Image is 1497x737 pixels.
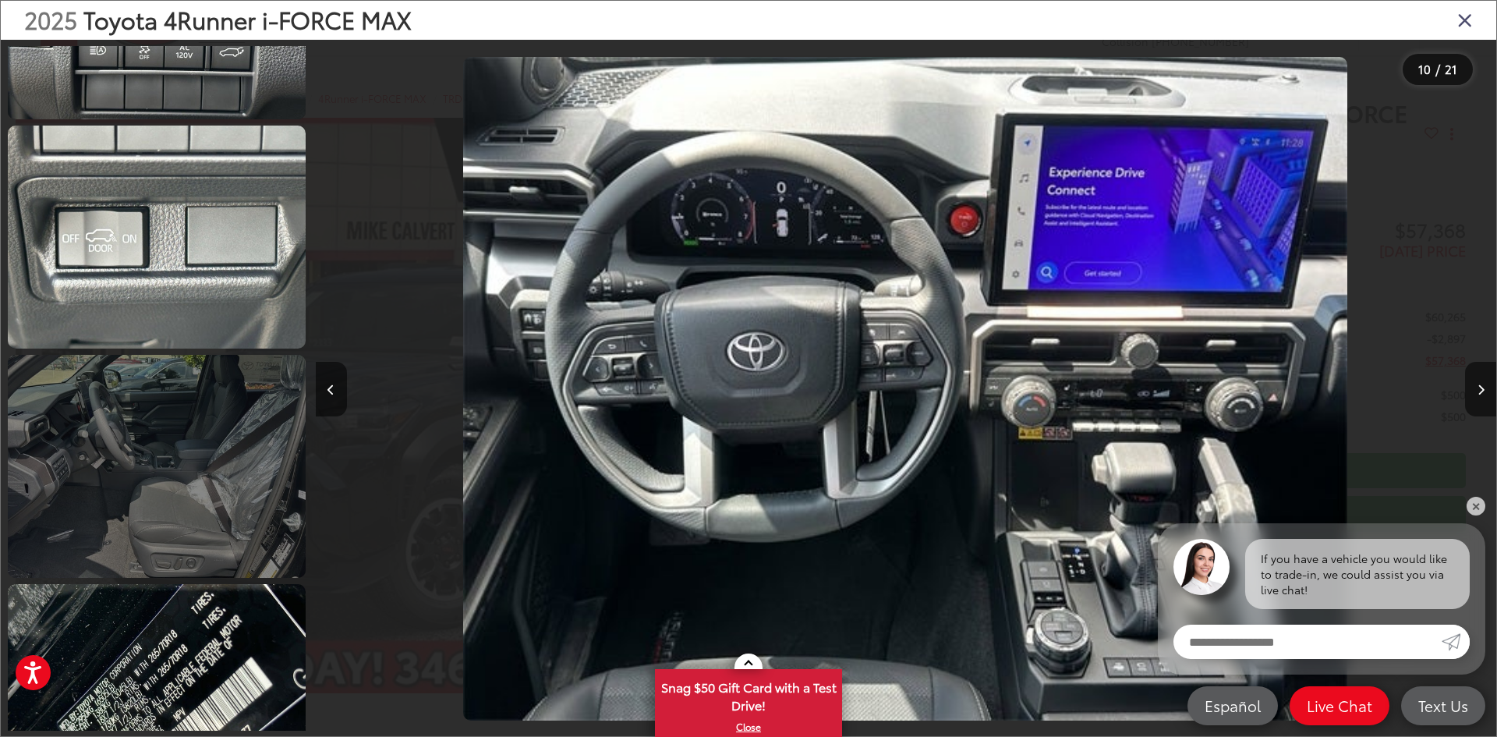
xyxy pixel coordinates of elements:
span: 21 [1445,60,1457,77]
a: Text Us [1401,686,1485,725]
img: 2025 Toyota 4Runner i-FORCE MAX TRD Off-Road Premium i-FORCE MAX [5,123,308,351]
span: Toyota 4Runner i-FORCE MAX [83,2,412,36]
button: Next image [1465,362,1496,416]
div: 2025 Toyota 4Runner i-FORCE MAX TRD Off-Road Premium i-FORCE MAX 9 [315,57,1495,721]
img: 2025 Toyota 4Runner i-FORCE MAX TRD Off-Road Premium i-FORCE MAX [463,57,1347,721]
div: If you have a vehicle you would like to trade-in, we could assist you via live chat! [1245,539,1470,609]
a: Español [1187,686,1278,725]
button: Previous image [316,362,347,416]
span: 10 [1418,60,1431,77]
span: 2025 [24,2,77,36]
span: Live Chat [1299,696,1380,715]
a: Live Chat [1290,686,1389,725]
img: Agent profile photo [1173,539,1230,595]
i: Close gallery [1457,9,1473,30]
span: Snag $50 Gift Card with a Test Drive! [656,671,841,718]
span: / [1434,64,1442,75]
input: Enter your message [1173,625,1442,659]
a: Submit [1442,625,1470,659]
span: Text Us [1410,696,1476,715]
span: Español [1197,696,1269,715]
